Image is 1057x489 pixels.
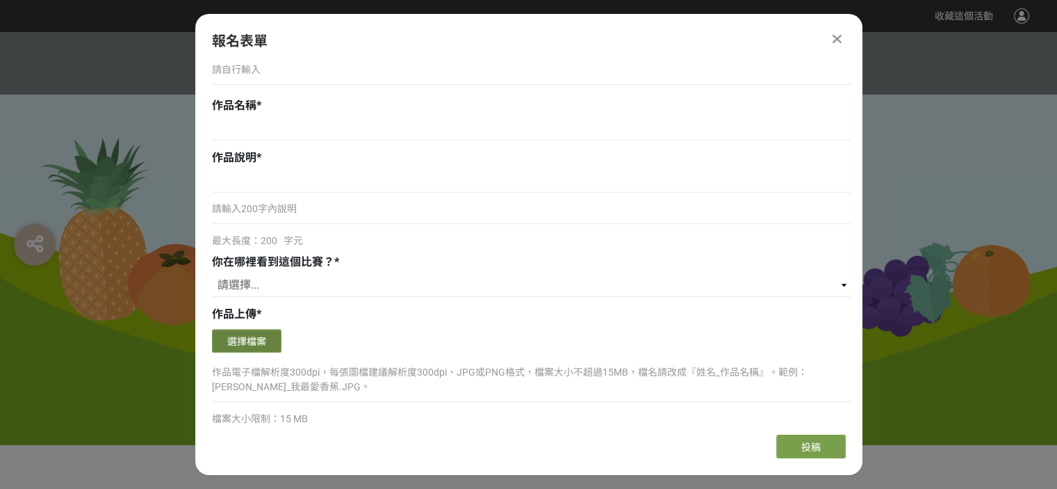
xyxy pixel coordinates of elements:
[212,329,281,353] button: 選擇檔案
[212,307,256,321] span: 作品上傳
[212,151,256,164] span: 作品說明
[212,99,256,112] span: 作品名稱
[935,10,993,22] span: 收藏這個活動
[212,365,851,394] p: 作品電子檔解析度300dpi，每張圖檔建議解析度300dpi、JPG或PNG格式，檔案大小不超過15MB，檔名請改成『姓名_作品名稱』。範例：[PERSON_NAME]_我最愛香蕉.JPG。
[801,442,821,453] span: 投稿
[776,435,846,458] button: 投稿
[212,413,308,424] span: 檔案大小限制：15 MB
[212,33,268,49] span: 報名表單
[212,202,851,216] p: 請輸入200字內說明
[212,63,851,77] p: 請自行輸入
[212,255,334,268] span: 你在哪裡看到這個比賽？
[181,445,876,479] h1: 2025「臺灣繪果季」國產水果趣味繪畫比賽
[212,235,303,246] span: 最大長度：200 字元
